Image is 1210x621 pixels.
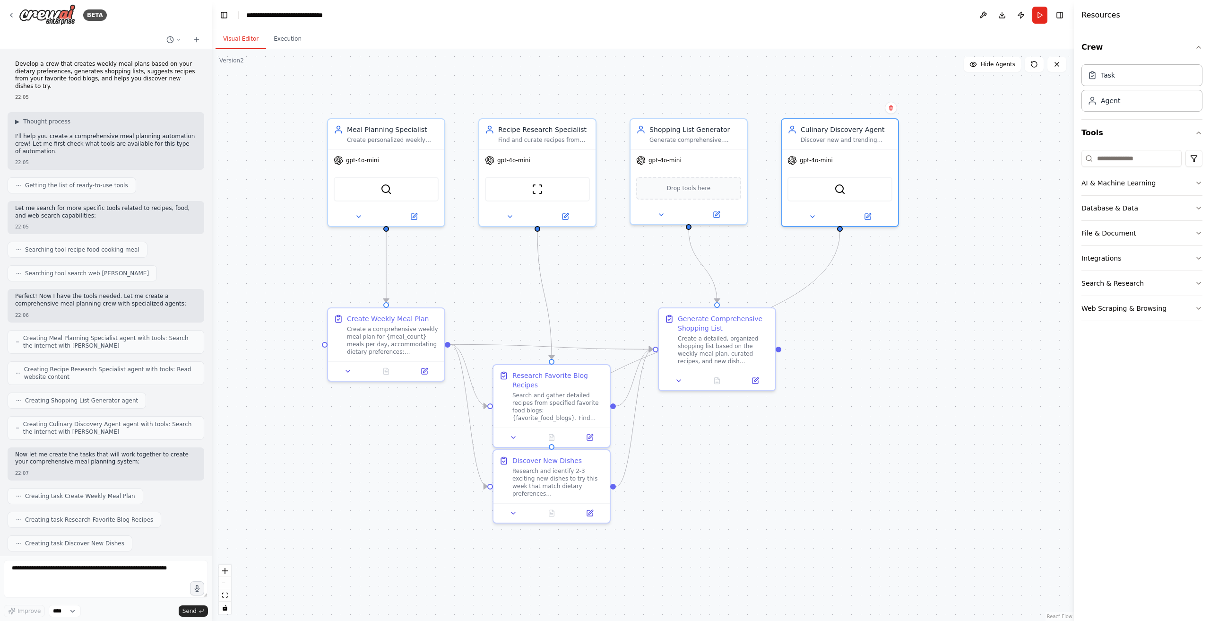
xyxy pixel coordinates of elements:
span: Drop tools here [667,184,711,193]
div: 22:05 [15,94,197,101]
div: 22:05 [15,223,197,230]
button: Open in side panel [573,507,606,519]
button: Click to speak your automation idea [190,581,204,595]
div: Meal Planning Specialist [347,125,439,134]
div: Discover new and trending dishes that align with dietary preferences {dietary_preferences}, explo... [801,136,892,144]
div: Culinary Discovery Agent [801,125,892,134]
g: Edge from e55b3012-487b-4926-b357-ae36ed0b883f to 59ff9899-4d40-4c5c-82fd-a7d3100b1dd0 [547,231,845,444]
button: Integrations [1081,246,1202,271]
g: Edge from 59ff9899-4d40-4c5c-82fd-a7d3100b1dd0 to 3e91a633-7338-41b2-9c9a-c8b6a3c443df [616,344,653,491]
div: Task [1101,70,1115,80]
div: Research and identify 2-3 exciting new dishes to try this week that match dietary preferences {di... [512,467,604,498]
button: Open in side panel [387,211,441,222]
div: 22:07 [15,470,197,477]
div: Research Favorite Blog RecipesSearch and gather detailed recipes from specified favorite food blo... [493,364,611,448]
div: Generate comprehensive, organized shopping lists based on weekly meal plans, optimizing for {shop... [649,136,741,144]
span: Searching tool recipe food cooking meal [25,246,139,254]
button: Open in side panel [538,211,592,222]
div: Shopping List GeneratorGenerate comprehensive, organized shopping lists based on weekly meal plan... [630,118,748,225]
img: SerperDevTool [834,184,846,195]
div: File & Document [1081,228,1136,238]
div: 22:05 [15,159,197,166]
span: Creating Recipe Research Specialist agent with tools: Read website content [24,366,196,381]
div: Recipe Research Specialist [498,125,590,134]
g: Edge from 0f971254-763a-42e3-8520-b9e15e84479f to da12bd4d-cf17-4115-ace9-2dc5f51799bd [381,231,391,302]
div: Crew [1081,61,1202,119]
div: Shopping List Generator [649,125,741,134]
div: Create a comprehensive weekly meal plan for {meal_count} meals per day, accommodating dietary pre... [347,325,439,356]
div: Integrations [1081,254,1121,263]
a: React Flow attribution [1047,614,1072,619]
g: Edge from da12bd4d-cf17-4115-ace9-2dc5f51799bd to 59ff9899-4d40-4c5c-82fd-a7d3100b1dd0 [450,340,487,491]
button: Send [179,605,208,617]
button: No output available [532,507,572,519]
button: Open in side panel [408,366,441,377]
button: fit view [219,589,231,602]
button: Crew [1081,34,1202,61]
button: Open in side panel [739,375,771,386]
span: gpt-4o-mini [648,157,682,164]
span: Creating Shopping List Generator agent [25,397,138,404]
span: Creating task Create Weekly Meal Plan [25,492,135,500]
div: Database & Data [1081,203,1138,213]
button: zoom in [219,565,231,577]
div: Research Favorite Blog Recipes [512,371,604,390]
div: Search & Research [1081,279,1144,288]
p: Let me search for more specific tools related to recipes, food, and web search capabilities: [15,205,197,219]
button: No output available [532,432,572,443]
nav: breadcrumb [246,10,323,20]
div: Create personalized weekly meal plans based on dietary preferences {dietary_preferences}, conside... [347,136,439,144]
p: I'll help you create a comprehensive meal planning automation crew! Let me first check what tools... [15,133,197,155]
div: Find and curate recipes from favorite food blogs {favorite_food_blogs} and discover new dishes th... [498,136,590,144]
span: Send [182,607,197,615]
div: Tools [1081,146,1202,329]
div: BETA [83,9,107,21]
div: Create Weekly Meal PlanCreate a comprehensive weekly meal plan for {meal_count} meals per day, ac... [327,307,445,382]
button: Hide left sidebar [217,9,231,22]
button: Tools [1081,120,1202,146]
button: Open in side panel [841,211,894,222]
span: gpt-4o-mini [346,157,379,164]
button: toggle interactivity [219,602,231,614]
div: AI & Machine Learning [1081,178,1156,188]
span: Creating Meal Planning Specialist agent with tools: Search the internet with [PERSON_NAME] [23,334,196,350]
button: Web Scraping & Browsing [1081,296,1202,321]
span: Getting the list of ready-to-use tools [25,182,128,189]
button: Delete node [885,102,897,114]
div: Search and gather detailed recipes from specified favorite food blogs: {favorite_food_blogs}. Fin... [512,392,604,422]
img: Logo [19,4,76,26]
span: Improve [17,607,41,615]
span: gpt-4o-mini [800,157,833,164]
button: Hide right sidebar [1053,9,1066,22]
span: Searching tool search web [PERSON_NAME] [25,270,149,277]
p: Now let me create the tasks that will work together to create your comprehensive meal planning sy... [15,451,197,466]
span: ▶ [15,118,19,125]
div: Discover New Dishes [512,456,582,465]
g: Edge from da12bd4d-cf17-4115-ace9-2dc5f51799bd to 3e91a633-7338-41b2-9c9a-c8b6a3c443df [450,340,653,354]
p: Perfect! Now I have the tools needed. Let me create a comprehensive meal planning crew with speci... [15,293,197,307]
span: gpt-4o-mini [497,157,530,164]
img: SerperDevTool [380,184,392,195]
button: Search & Research [1081,271,1202,296]
span: Thought process [23,118,70,125]
button: Database & Data [1081,196,1202,220]
button: Start a new chat [189,34,204,45]
span: Creating task Discover New Dishes [25,540,124,547]
button: No output available [366,366,406,377]
button: Hide Agents [964,57,1021,72]
button: Visual Editor [216,29,266,49]
button: Switch to previous chat [163,34,185,45]
button: zoom out [219,577,231,589]
div: Generate Comprehensive Shopping List [678,314,769,333]
div: Version 2 [219,57,244,64]
span: Hide Agents [981,61,1015,68]
div: Web Scraping & Browsing [1081,304,1167,313]
button: AI & Machine Learning [1081,171,1202,195]
button: File & Document [1081,221,1202,245]
div: Agent [1101,96,1120,105]
div: Culinary Discovery AgentDiscover new and trending dishes that align with dietary preferences {die... [781,118,899,227]
g: Edge from 394d0fce-449e-4b3c-aca2-944d2cd26451 to 3e91a633-7338-41b2-9c9a-c8b6a3c443df [616,344,653,411]
div: 22:06 [15,312,197,319]
button: Open in side panel [573,432,606,443]
div: React Flow controls [219,565,231,614]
